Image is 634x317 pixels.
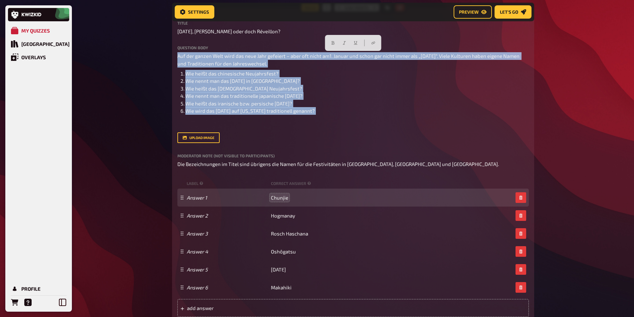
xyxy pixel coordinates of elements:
span: Wie nennt man das traditionelle japanische [DATE]? [185,93,303,99]
div: Trivia [300,2,320,13]
div: Profile [21,286,41,292]
span: [DATE], [PERSON_NAME] oder doch Réveillon? [177,28,281,35]
span: Oshôgatsu [271,248,296,254]
div: 6.00 points [333,2,381,13]
small: label [187,181,268,186]
span: Hogmanay [271,213,295,219]
button: upload image [177,132,220,143]
button: Settings [175,5,214,19]
label: Title [177,21,529,25]
a: Profile [8,282,69,295]
span: Die Bezeichnungen im Titel sind übrigens die Namen für die Festivitäten in [GEOGRAPHIC_DATA], [GE... [177,161,499,167]
i: Answer 5 [187,266,208,272]
a: Help [21,296,35,309]
small: correct answer [271,181,313,186]
span: Wie heißt das [DEMOGRAPHIC_DATA] Neujahrsfest? [185,85,302,91]
div: [GEOGRAPHIC_DATA] [21,41,70,47]
a: Quiz Library [8,37,69,51]
span: Settings [188,10,209,14]
label: Moderator Note (not visible to participants) [177,154,529,158]
span: Wie nennt man das [DATE] in [GEOGRAPHIC_DATA]? [185,78,300,84]
span: Auf der ganzen Welt wird das neue Jahr gefeiert – aber oft nicht am1. Januar und schon gar nicht ... [177,53,521,67]
button: Let's go [495,5,531,19]
span: Rosch Haschana [271,231,308,237]
a: Orders [8,296,21,309]
a: My Quizzes [8,24,69,37]
span: [DATE] [271,266,286,272]
span: Wie heißt das iranische bzw. persische [DATE]? [185,100,292,106]
a: Overlays [8,51,69,64]
i: Answer 2 [187,213,208,219]
i: Answer 1 [187,195,207,201]
span: add answer [187,305,291,311]
i: Answer 3 [187,231,208,237]
span: Makahiki [271,284,292,290]
div: Overlays [21,54,46,60]
span: Chunjie [271,195,288,201]
span: Wie heißt das chinesische Neujahrsfest? [185,71,279,77]
div: My Quizzes [21,28,50,34]
i: Answer 6 [187,284,208,290]
span: Wie wird das [DATE] auf [US_STATE] traditionell genannt? [185,108,315,114]
i: Answer 4 [187,248,208,254]
label: Question body [177,46,529,50]
button: Preview [454,5,492,19]
span: Preview [459,10,479,14]
span: Let's go [500,10,518,14]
